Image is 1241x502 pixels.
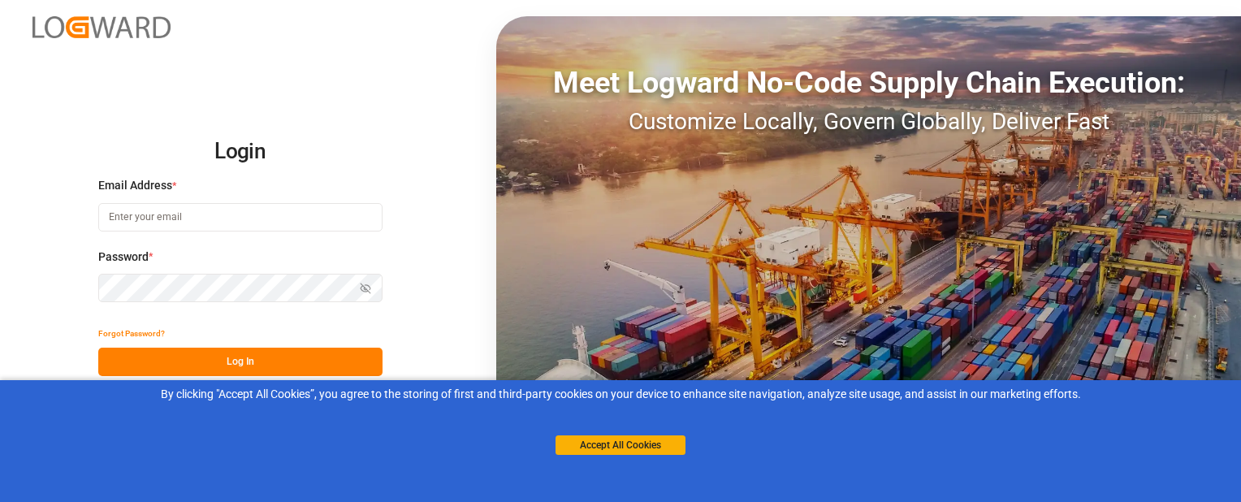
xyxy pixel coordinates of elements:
[98,203,383,232] input: Enter your email
[98,249,149,266] span: Password
[98,319,165,348] button: Forgot Password?
[556,435,685,455] button: Accept All Cookies
[32,16,171,38] img: Logward_new_orange.png
[98,348,383,376] button: Log In
[98,177,172,194] span: Email Address
[496,105,1241,139] div: Customize Locally, Govern Globally, Deliver Fast
[496,61,1241,105] div: Meet Logward No-Code Supply Chain Execution:
[11,386,1230,403] div: By clicking "Accept All Cookies”, you agree to the storing of first and third-party cookies on yo...
[98,126,383,178] h2: Login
